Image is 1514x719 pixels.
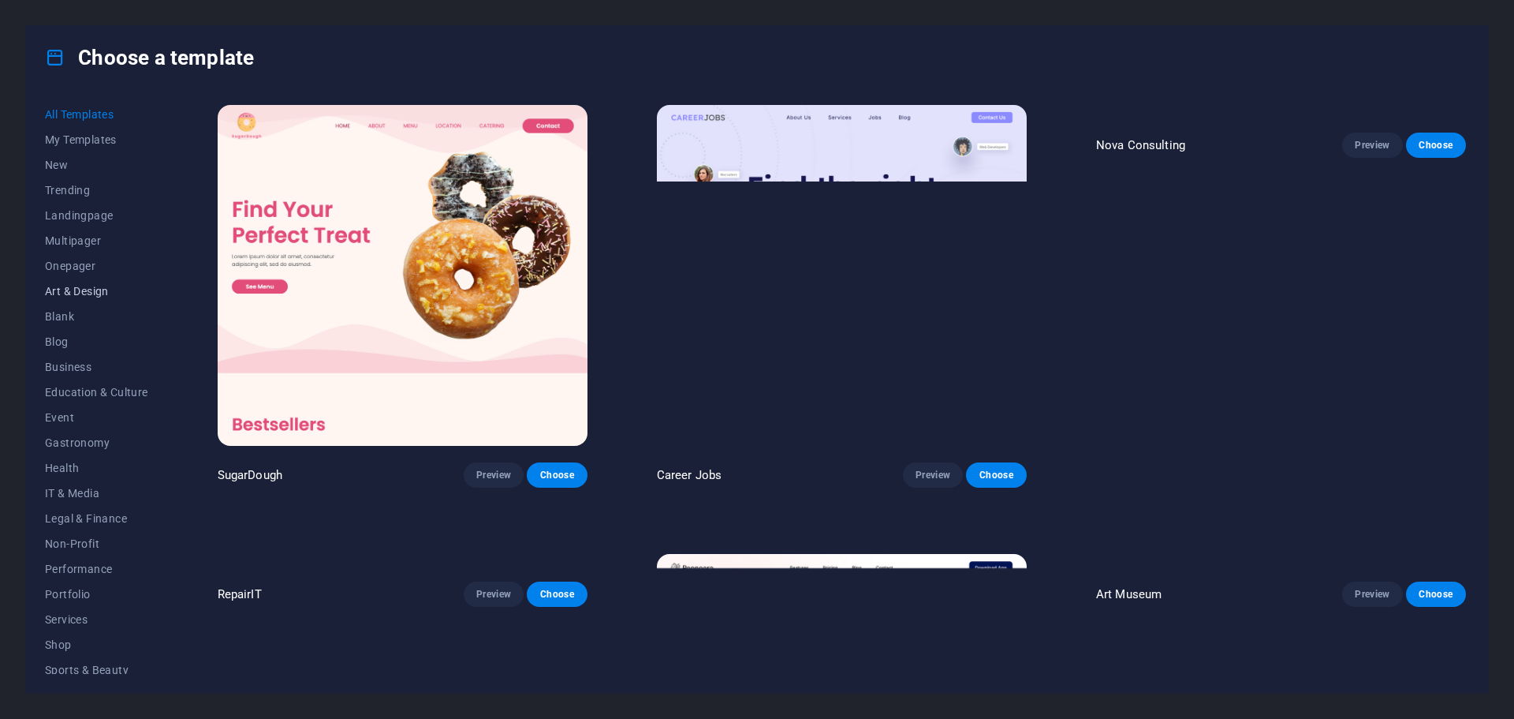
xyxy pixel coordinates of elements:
[45,531,148,556] button: Non-Profit
[45,279,148,304] button: Art & Design
[45,310,148,323] span: Blank
[45,386,148,399] span: Education & Culture
[1096,105,1466,446] img: Nova Consulting
[45,203,148,228] button: Landingpage
[45,304,148,329] button: Blank
[1419,469,1453,481] span: Choose
[45,335,148,348] span: Blog
[45,228,148,253] button: Multipager
[45,102,148,127] button: All Templates
[45,133,148,146] span: My Templates
[45,537,148,550] span: Non-Profit
[657,467,722,483] p: Career Jobs
[45,108,148,121] span: All Templates
[45,506,148,531] button: Legal & Finance
[45,430,148,455] button: Gastronomy
[45,178,148,203] button: Trending
[45,127,148,152] button: My Templates
[464,462,524,488] button: Preview
[539,469,574,481] span: Choose
[527,462,587,488] button: Choose
[476,469,511,481] span: Preview
[915,469,950,481] span: Preview
[45,664,148,676] span: Sports & Beauty
[45,638,148,651] span: Shop
[45,354,148,380] button: Business
[45,285,148,298] span: Art & Design
[45,361,148,373] span: Business
[45,209,148,222] span: Landingpage
[657,105,1027,446] img: Career Jobs
[903,462,963,488] button: Preview
[45,481,148,506] button: IT & Media
[1096,467,1185,483] p: Nova Consulting
[45,329,148,354] button: Blog
[45,462,148,474] span: Health
[979,469,1013,481] span: Choose
[45,380,148,405] button: Education & Culture
[1406,462,1466,488] button: Choose
[1355,469,1389,481] span: Preview
[218,105,587,446] img: SugarDough
[45,487,148,500] span: IT & Media
[966,462,1026,488] button: Choose
[45,234,148,247] span: Multipager
[45,588,148,601] span: Portfolio
[45,512,148,525] span: Legal & Finance
[45,184,148,197] span: Trending
[45,253,148,279] button: Onepager
[1342,462,1402,488] button: Preview
[45,436,148,449] span: Gastronomy
[45,582,148,607] button: Portfolio
[45,556,148,582] button: Performance
[45,563,148,575] span: Performance
[45,613,148,626] span: Services
[45,405,148,430] button: Event
[45,45,254,70] h4: Choose a template
[45,152,148,178] button: New
[45,657,148,683] button: Sports & Beauty
[45,632,148,657] button: Shop
[45,260,148,272] span: Onepager
[218,467,282,483] p: SugarDough
[45,455,148,481] button: Health
[45,411,148,424] span: Event
[45,159,148,171] span: New
[45,607,148,632] button: Services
